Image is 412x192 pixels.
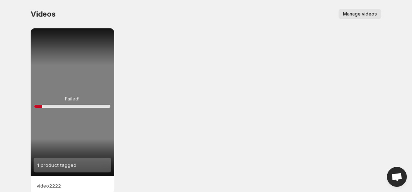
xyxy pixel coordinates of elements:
p: video2222 [37,182,108,189]
p: Failed! [65,96,79,102]
span: Manage videos [343,11,377,17]
span: 1 product tagged [37,162,76,168]
div: Open chat [387,167,407,187]
span: Videos [31,10,56,18]
button: Manage videos [339,9,381,19]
